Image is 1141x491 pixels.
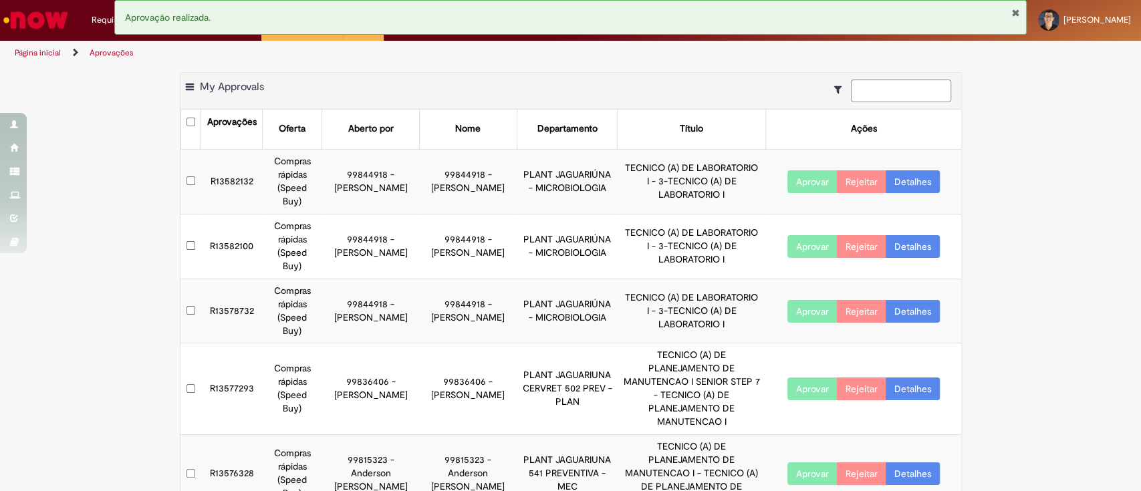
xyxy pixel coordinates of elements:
[348,122,394,136] div: Aberto por
[201,214,263,279] td: R13582100
[787,170,838,193] button: Aprovar
[837,462,886,485] button: Rejeitar
[787,300,838,323] button: Aprovar
[15,47,61,58] a: Página inicial
[787,235,838,258] button: Aprovar
[419,343,517,435] td: 99836406 - [PERSON_NAME]
[263,214,322,279] td: Compras rápidas (Speed Buy)
[517,343,618,435] td: PLANT JAGUARIUNA CERVRET 502 PREV - PLAN
[322,214,420,279] td: 99844918 - [PERSON_NAME]
[618,343,766,435] td: TECNICO (A) DE PLANEJAMENTO DE MANUTENCAO I SENIOR STEP 7 - TECNICO (A) DE PLANEJAMENTO DE MANUTE...
[517,214,618,279] td: PLANT JAGUARIÚNA - MICROBIOLOGIA
[618,214,766,279] td: TECNICO (A) DE LABORATORIO I - 3-TECNICO (A) DE LABORATORIO I
[886,170,940,193] a: Detalhes
[834,85,848,94] i: Mostrar filtros para: Suas Solicitações
[419,279,517,343] td: 99844918 - [PERSON_NAME]
[680,122,703,136] div: Título
[201,343,263,435] td: R13577293
[837,170,886,193] button: Rejeitar
[207,116,257,129] div: Aprovações
[787,462,838,485] button: Aprovar
[787,377,838,400] button: Aprovar
[837,235,886,258] button: Rejeitar
[200,80,264,94] span: My Approvals
[618,279,766,343] td: TECNICO (A) DE LABORATORIO I - 3-TECNICO (A) DE LABORATORIO I
[263,149,322,214] td: Compras rápidas (Speed Buy)
[455,122,481,136] div: Nome
[419,149,517,214] td: 99844918 - [PERSON_NAME]
[618,149,766,214] td: TECNICO (A) DE LABORATORIO I - 3-TECNICO (A) DE LABORATORIO I
[263,343,322,435] td: Compras rápidas (Speed Buy)
[886,300,940,323] a: Detalhes
[517,149,618,214] td: PLANT JAGUARIÚNA - MICROBIOLOGIA
[125,11,211,23] span: Aprovação realizada.
[92,13,138,27] span: Requisições
[850,122,876,136] div: Ações
[886,462,940,485] a: Detalhes
[886,377,940,400] a: Detalhes
[1063,14,1131,25] span: [PERSON_NAME]
[90,47,134,58] a: Aprovações
[201,149,263,214] td: R13582132
[263,279,322,343] td: Compras rápidas (Speed Buy)
[1011,7,1019,18] button: Fechar Notificação
[537,122,597,136] div: Departamento
[419,214,517,279] td: 99844918 - [PERSON_NAME]
[201,110,263,149] th: Aprovações
[1,7,70,33] img: ServiceNow
[10,41,751,65] ul: Trilhas de página
[886,235,940,258] a: Detalhes
[517,279,618,343] td: PLANT JAGUARIÚNA - MICROBIOLOGIA
[837,377,886,400] button: Rejeitar
[201,279,263,343] td: R13578732
[322,343,420,435] td: 99836406 - [PERSON_NAME]
[322,149,420,214] td: 99844918 - [PERSON_NAME]
[837,300,886,323] button: Rejeitar
[322,279,420,343] td: 99844918 - [PERSON_NAME]
[279,122,305,136] div: Oferta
